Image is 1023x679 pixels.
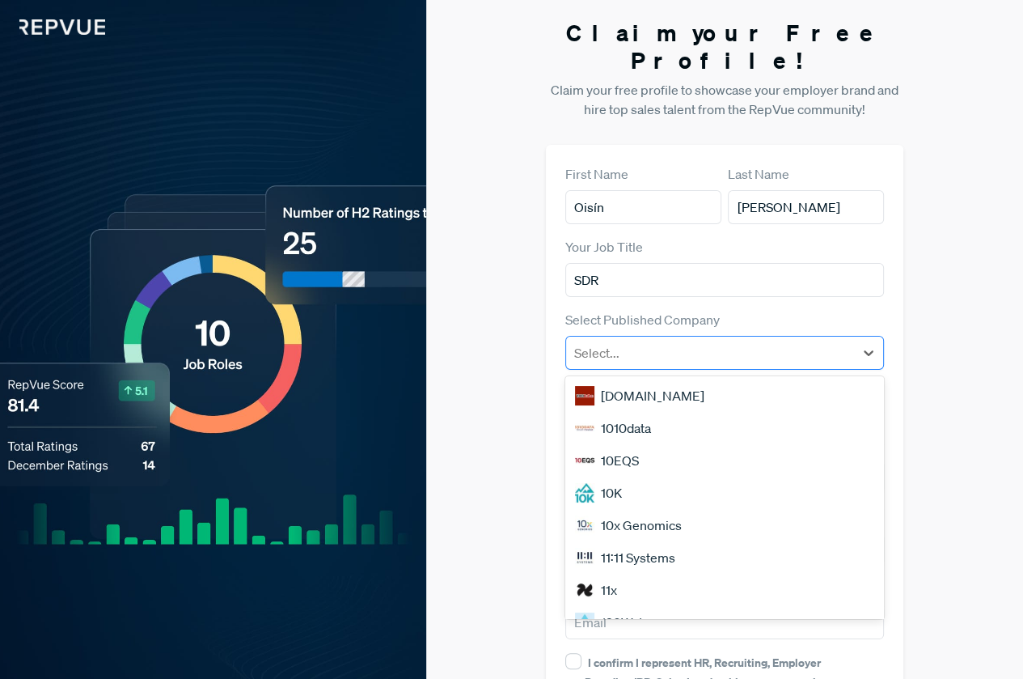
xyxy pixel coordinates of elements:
[565,605,885,639] input: Email
[575,580,594,600] img: 11x
[728,164,789,184] label: Last Name
[565,412,885,444] div: 1010data
[546,19,904,74] h3: Claim your Free Profile!
[565,444,885,477] div: 10EQS
[575,613,594,632] img: 120Water
[565,237,643,257] label: Your Job Title
[565,263,885,297] input: Title
[565,190,721,224] input: First Name
[565,477,885,509] div: 10K
[728,190,884,224] input: Last Name
[575,451,594,470] img: 10EQS
[575,516,594,535] img: 10x Genomics
[575,548,594,567] img: 11:11 Systems
[565,606,885,639] div: 120Water
[565,164,628,184] label: First Name
[575,386,594,405] img: 1000Bulbs.com
[546,80,904,119] p: Claim your free profile to showcase your employer brand and hire top sales talent from the RepVue...
[565,509,885,541] div: 10x Genomics
[565,574,885,606] div: 11x
[565,380,885,412] div: [DOMAIN_NAME]
[565,541,885,574] div: 11:11 Systems
[575,418,594,438] img: 1010data
[575,483,594,503] img: 10K
[565,310,720,329] label: Select Published Company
